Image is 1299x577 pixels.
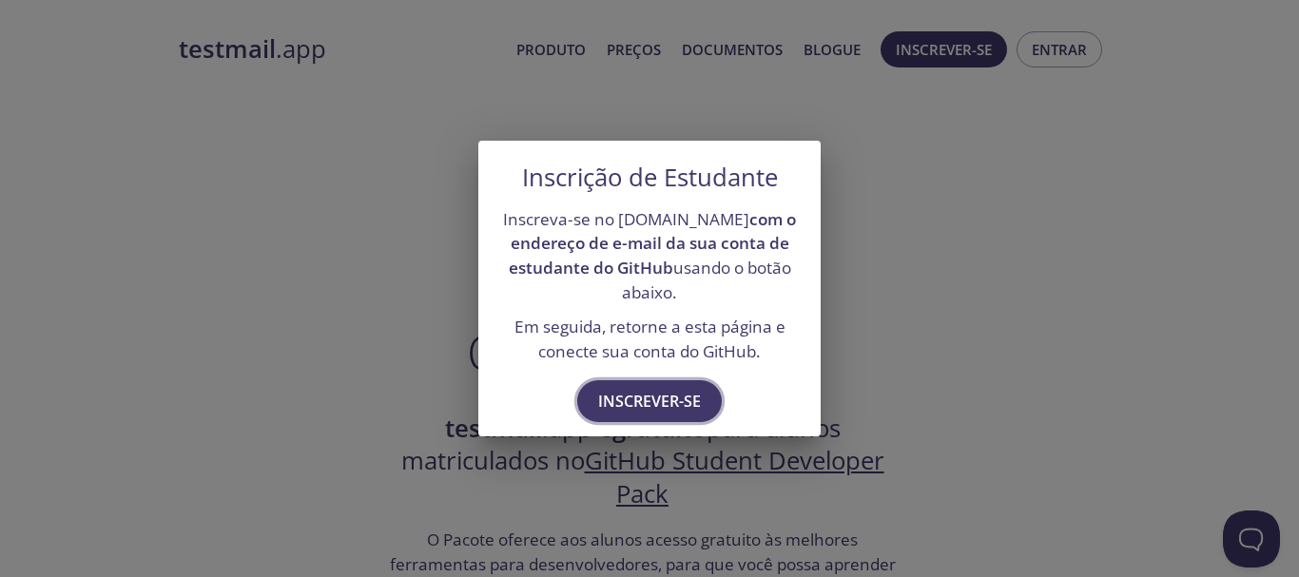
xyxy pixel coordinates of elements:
[503,208,749,230] font: Inscreva-se no [DOMAIN_NAME]
[598,391,701,412] font: Inscrever-se
[577,380,722,422] button: Inscrever-se
[514,316,785,362] font: Em seguida, retorne a esta página e conecte sua conta do GitHub.
[522,161,778,194] font: Inscrição de Estudante
[509,208,797,279] font: com o endereço de e-mail da sua conta de estudante do GitHub
[622,257,791,303] font: usando o botão abaixo.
